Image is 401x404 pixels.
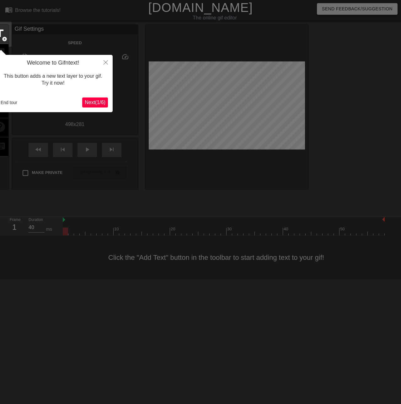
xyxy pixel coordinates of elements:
button: Close [99,55,113,69]
button: Next [82,97,108,108]
span: Next ( 1 / 6 ) [85,100,105,105]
